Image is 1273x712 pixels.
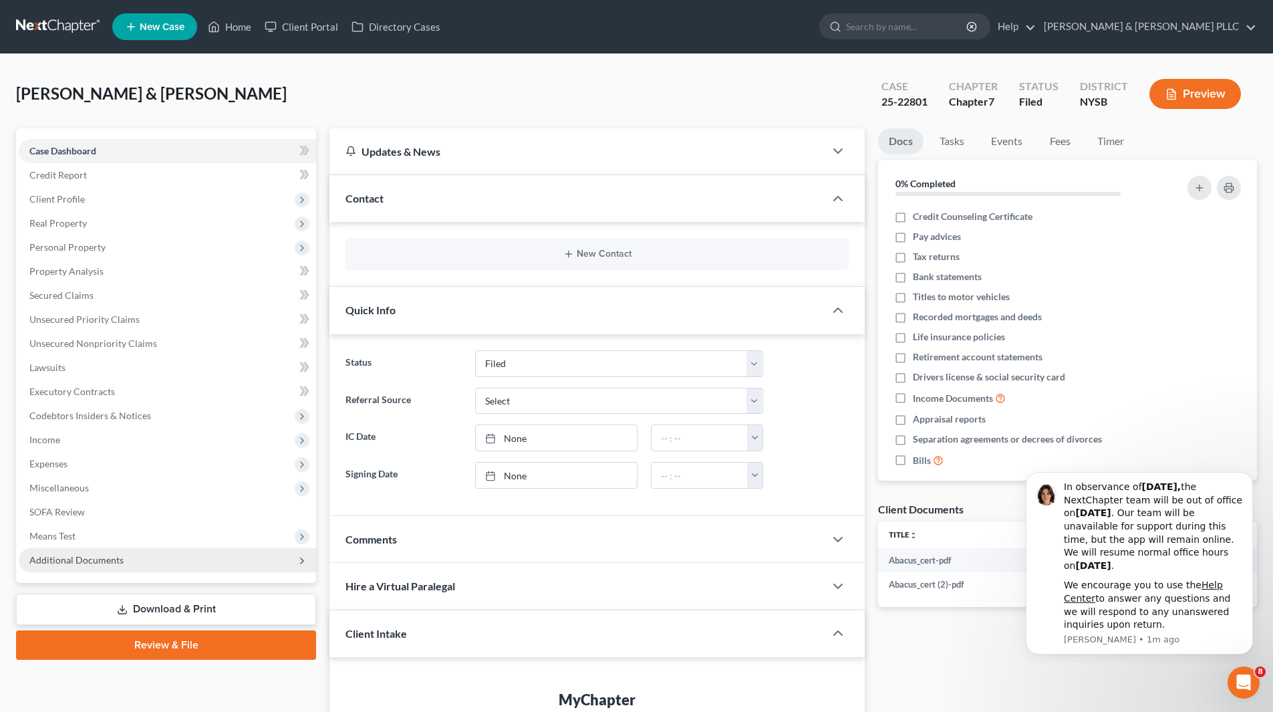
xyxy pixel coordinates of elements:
[913,330,1005,344] span: Life insurance policies
[19,139,316,163] a: Case Dashboard
[29,410,151,421] span: Codebtors Insiders & Notices
[29,338,157,349] span: Unsecured Nonpriority Claims
[29,314,140,325] span: Unsecured Priority Claims
[909,531,917,540] i: unfold_more
[19,356,316,380] a: Lawsuits
[345,15,447,39] a: Directory Cases
[29,289,94,301] span: Secured Claims
[345,144,809,158] div: Updates & News
[889,529,917,540] a: Titleunfold_more
[345,304,396,316] span: Quick Info
[29,169,87,181] span: Credit Report
[1087,128,1135,154] a: Timer
[29,145,96,156] span: Case Dashboard
[476,463,637,488] a: None
[29,265,104,277] span: Property Analysis
[339,425,468,451] label: IC Date
[878,502,964,516] div: Client Documents
[652,425,748,451] input: -- : --
[913,350,1042,364] span: Retirement account statements
[29,482,89,493] span: Miscellaneous
[201,15,258,39] a: Home
[345,533,397,546] span: Comments
[913,454,931,467] span: Bills
[913,370,1065,384] span: Drivers license & social security card
[16,630,316,660] a: Review & File
[258,15,345,39] a: Client Portal
[29,506,85,517] span: SOFA Review
[1006,460,1273,663] iframe: Intercom notifications message
[16,84,287,103] span: [PERSON_NAME] & [PERSON_NAME]
[19,259,316,283] a: Property Analysis
[913,433,1102,446] span: Separation agreements or decrees of divorces
[881,79,928,94] div: Case
[1019,94,1058,110] div: Filed
[980,128,1033,154] a: Events
[29,241,106,253] span: Personal Property
[356,249,838,259] button: New Contact
[1149,79,1241,109] button: Preview
[16,594,316,625] a: Download & Print
[1080,94,1128,110] div: NYSB
[988,95,994,108] span: 7
[19,163,316,187] a: Credit Report
[1228,667,1260,699] iframe: Intercom live chat
[878,548,1068,572] td: Abacus_cert-pdf
[913,310,1042,324] span: Recorded mortgages and deeds
[929,128,975,154] a: Tasks
[913,290,1010,304] span: Titles to motor vehicles
[846,14,968,39] input: Search by name...
[19,380,316,404] a: Executory Contracts
[19,332,316,356] a: Unsecured Nonpriority Claims
[29,362,65,373] span: Lawsuits
[345,627,407,640] span: Client Intake
[1038,128,1081,154] a: Fees
[1019,79,1058,94] div: Status
[913,392,993,405] span: Income Documents
[339,388,468,414] label: Referral Source
[356,689,838,710] div: MyChapter
[29,217,87,229] span: Real Property
[878,128,924,154] a: Docs
[878,572,1068,596] td: Abacus_cert (2)-pdf
[913,250,960,263] span: Tax returns
[29,458,67,469] span: Expenses
[29,530,76,542] span: Means Test
[1080,79,1128,94] div: District
[29,386,115,397] span: Executory Contracts
[29,554,124,566] span: Additional Documents
[19,308,316,332] a: Unsecured Priority Claims
[1255,667,1266,677] span: 8
[991,15,1036,39] a: Help
[895,178,956,189] strong: 0% Completed
[29,434,60,445] span: Income
[949,94,998,110] div: Chapter
[339,462,468,489] label: Signing Date
[913,270,982,283] span: Bank statements
[913,210,1032,223] span: Credit Counseling Certificate
[1037,15,1256,39] a: [PERSON_NAME] & [PERSON_NAME] PLLC
[19,500,316,524] a: SOFA Review
[913,412,986,426] span: Appraisal reports
[913,230,961,243] span: Pay advices
[339,350,468,377] label: Status
[345,580,455,592] span: Hire a Virtual Paralegal
[949,79,998,94] div: Chapter
[140,22,184,32] span: New Case
[19,283,316,308] a: Secured Claims
[29,193,85,205] span: Client Profile
[345,192,384,205] span: Contact
[652,463,748,488] input: -- : --
[881,94,928,110] div: 25-22801
[476,425,637,451] a: None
